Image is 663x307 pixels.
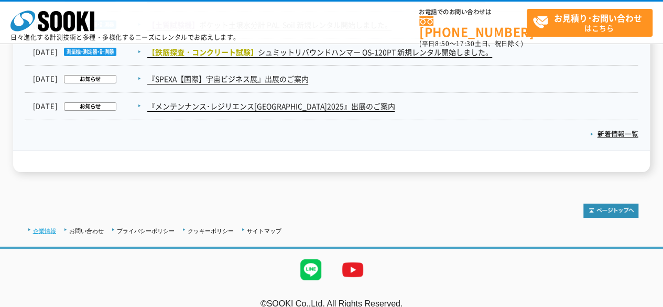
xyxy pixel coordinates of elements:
[332,249,374,291] img: YouTube
[117,228,175,234] a: プライバシーポリシー
[435,39,450,48] span: 8:50
[419,39,523,48] span: (平日 ～ 土日、祝日除く)
[247,228,281,234] a: サイトマップ
[456,39,475,48] span: 17:30
[419,16,527,38] a: [PHONE_NUMBER]
[32,47,146,58] dt: [DATE]
[147,101,395,112] a: 『メンテンナンス･レジリエンス[GEOGRAPHIC_DATA]2025』出展のご案内
[147,47,257,57] span: 【鉄筋探査・コンクリート試験】
[10,34,240,40] p: 日々進化する計測技術と多種・多様化するニーズにレンタルでお応えします。
[57,75,116,83] img: お知らせ
[527,9,653,37] a: お見積り･お問い合わせはこちら
[147,47,492,58] a: 【鉄筋探査・コンクリート試験】シュミットリバウンドハンマー OS-120PT 新規レンタル開始しました。
[532,9,652,36] span: はこちら
[33,228,56,234] a: 企業情報
[554,12,642,24] strong: お見積り･お問い合わせ
[147,73,308,84] a: 『SPEXA【国際】宇宙ビジネス展』出展のご案内
[188,228,234,234] a: クッキーポリシー
[32,101,146,112] dt: [DATE]
[69,228,104,234] a: お問い合わせ
[590,129,638,139] a: 新着情報一覧
[57,48,116,56] img: 測量機・測定器・計測器
[32,73,146,84] dt: [DATE]
[290,249,332,291] img: LINE
[419,9,527,15] span: お電話でのお問い合わせは
[583,204,638,218] img: トップページへ
[57,102,116,111] img: お知らせ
